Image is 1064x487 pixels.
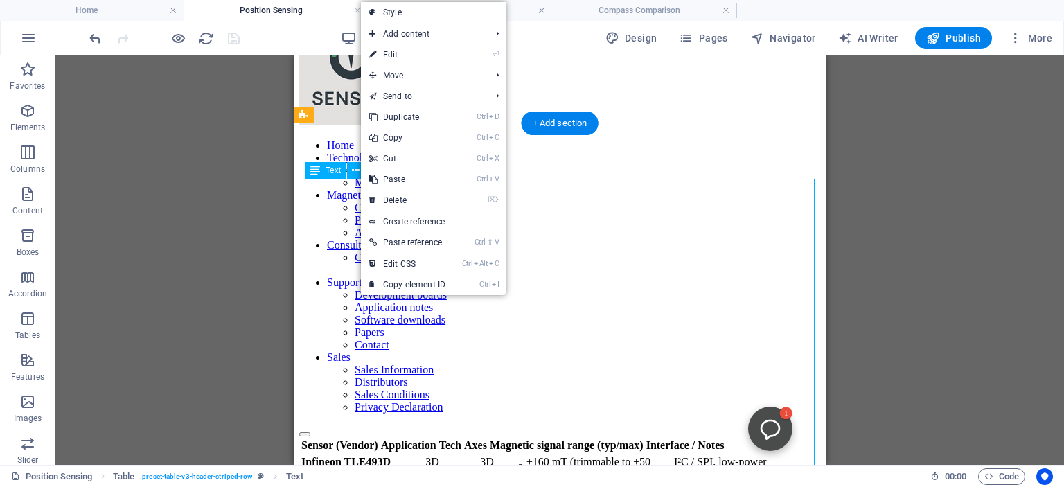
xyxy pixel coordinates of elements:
p: Accordion [8,288,47,299]
i: ⇧ [487,238,493,247]
i: Ctrl [477,154,488,163]
div: + Add section [522,112,598,135]
a: ⌦Delete [361,190,454,211]
i: C [489,259,499,268]
button: AI Writer [833,27,904,49]
a: CtrlICopy element ID [361,274,454,295]
button: Code [978,468,1025,485]
div: Design (Ctrl+Alt+Y) [600,27,663,49]
button: reload [197,30,214,46]
h4: Compass Comparison [553,3,737,18]
a: CtrlXCut [361,148,454,169]
i: V [495,238,499,247]
i: I [492,280,499,289]
i: ⌦ [488,195,499,204]
button: undo [87,30,103,46]
span: More [1009,31,1052,45]
p: Favorites [10,80,45,91]
button: Navigator [745,27,822,49]
a: Send to [361,86,485,107]
a: Click to cancel selection. Double-click to open Pages [11,468,93,485]
span: Navigator [750,31,816,45]
i: Alt [474,259,488,268]
nav: breadcrumb [113,468,303,485]
p: Content [12,205,43,216]
span: Design [605,31,657,45]
span: Pages [679,31,727,45]
span: 00 00 [945,468,966,485]
span: Move [361,65,485,86]
p: Tables [15,330,40,341]
i: V [489,175,499,184]
h4: Position Sensing [184,3,369,18]
p: Boxes [17,247,39,258]
i: ⏎ [493,50,499,59]
a: CtrlAltCEdit CSS [361,254,454,274]
span: . preset-table-v3-header-striped-row [140,468,252,485]
p: Features [11,371,44,382]
i: X [489,154,499,163]
button: More [1003,27,1058,49]
i: Undo: Delete elements (Ctrl+Z) [87,30,103,46]
span: Click to select. Double-click to edit [113,468,134,485]
span: : [955,471,957,481]
p: Images [14,413,42,424]
button: Publish [915,27,992,49]
span: Text [326,166,341,175]
i: Ctrl [475,238,486,247]
a: Create reference [361,211,506,232]
a: CtrlDDuplicate [361,107,454,127]
i: Ctrl [462,259,473,268]
a: Style [361,2,506,23]
i: Reload page [198,30,214,46]
span: Add content [361,24,485,44]
i: C [489,133,499,142]
i: Ctrl [477,112,488,121]
i: This element is a customizable preset [258,472,264,480]
p: Slider [17,454,39,466]
i: Ctrl [479,280,490,289]
span: Code [984,468,1019,485]
button: Usercentrics [1036,468,1053,485]
span: Click to select. Double-click to edit [286,468,303,485]
h6: Session time [930,468,967,485]
i: D [489,112,499,121]
i: Ctrl [477,133,488,142]
button: Pages [673,27,733,49]
button: Design [600,27,663,49]
span: AI Writer [838,31,898,45]
button: Open chatbot window [454,351,499,396]
a: CtrlVPaste [361,169,454,190]
p: Elements [10,122,46,133]
a: CtrlCCopy [361,127,454,148]
span: Publish [926,31,981,45]
p: Columns [10,163,45,175]
a: ⏎Edit [361,44,454,65]
i: Ctrl [477,175,488,184]
a: Ctrl⇧VPaste reference [361,232,454,253]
